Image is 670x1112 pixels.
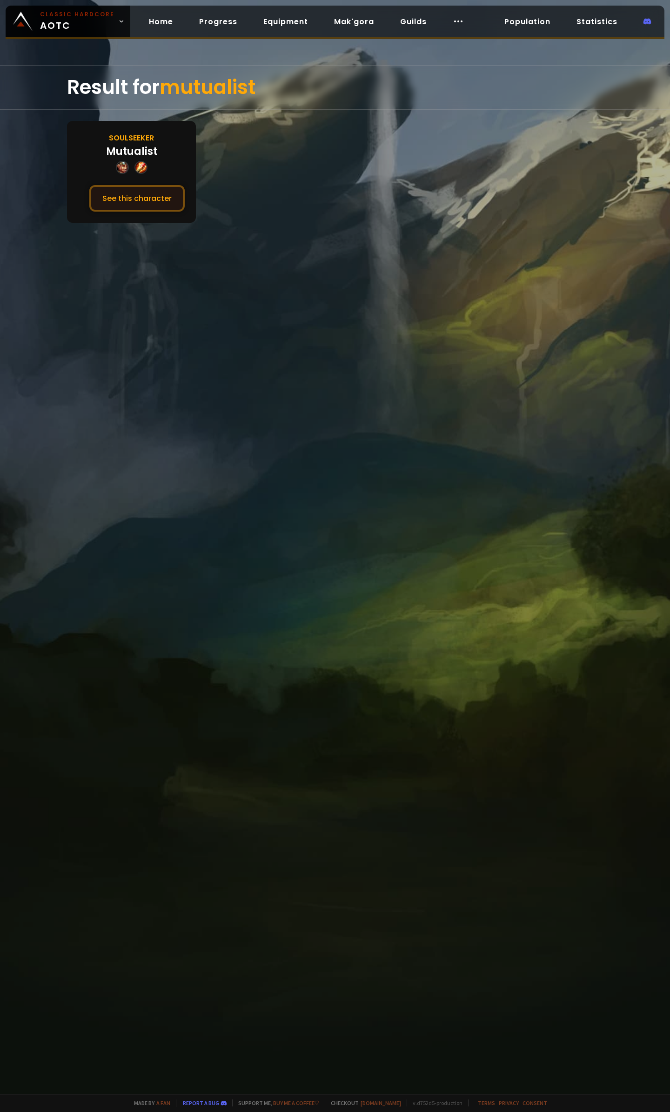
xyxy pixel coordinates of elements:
a: a fan [156,1099,170,1106]
div: Soulseeker [109,132,154,144]
button: See this character [89,185,185,212]
a: Equipment [256,12,315,31]
a: Statistics [569,12,625,31]
a: Privacy [499,1099,519,1106]
small: Classic Hardcore [40,10,114,19]
span: Checkout [325,1099,401,1106]
a: [DOMAIN_NAME] [361,1099,401,1106]
span: v. d752d5 - production [407,1099,462,1106]
a: Guilds [393,12,434,31]
a: Report a bug [183,1099,219,1106]
a: Terms [478,1099,495,1106]
a: Buy me a coffee [273,1099,319,1106]
a: Consent [523,1099,547,1106]
a: Home [141,12,181,31]
a: Mak'gora [327,12,382,31]
div: Result for [67,66,603,109]
a: Population [497,12,558,31]
a: Classic HardcoreAOTC [6,6,130,37]
span: Made by [128,1099,170,1106]
span: Support me, [232,1099,319,1106]
a: Progress [192,12,245,31]
span: mutualist [160,73,255,101]
span: AOTC [40,10,114,33]
div: Mutualist [106,144,157,159]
